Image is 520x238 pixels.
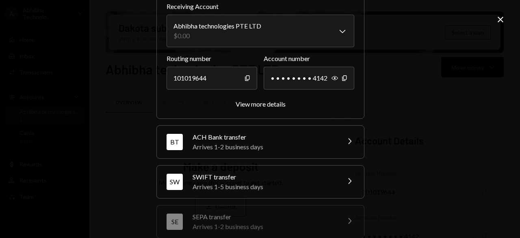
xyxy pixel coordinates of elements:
[236,100,286,108] div: View more details
[193,212,335,222] div: SEPA transfer
[264,54,354,63] label: Account number
[167,54,257,63] label: Routing number
[167,214,183,230] div: SE
[167,2,354,11] label: Receiving Account
[167,174,183,190] div: SW
[193,142,335,152] div: Arrives 1-2 business days
[264,67,354,90] div: • • • • • • • • 4142
[157,205,364,238] button: SESEPA transferArrives 1-2 business days
[193,132,335,142] div: ACH Bank transfer
[236,100,286,109] button: View more details
[157,166,364,198] button: SWSWIFT transferArrives 1-5 business days
[193,182,335,192] div: Arrives 1-5 business days
[167,15,354,47] button: Receiving Account
[167,67,257,90] div: 101019644
[193,222,335,231] div: Arrives 1-2 business days
[167,134,183,150] div: BT
[167,2,354,109] div: WTWire transferArrives 1-2 business days
[193,172,335,182] div: SWIFT transfer
[157,126,364,158] button: BTACH Bank transferArrives 1-2 business days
